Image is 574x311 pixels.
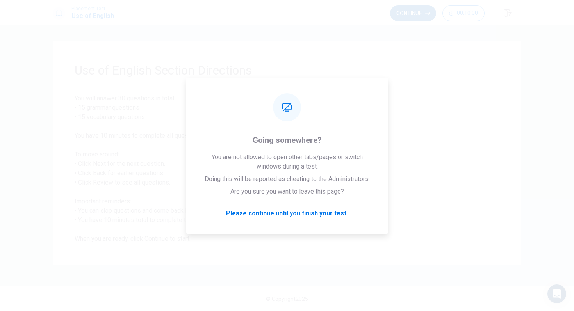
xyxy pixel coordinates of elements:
[71,11,114,21] h1: Use of English
[457,10,478,16] span: 00:10:00
[390,5,436,21] button: Continue
[75,94,499,243] span: You will answer 30 questions in total: • 15 grammar questions • 15 vocabulary questions You have ...
[266,296,308,302] span: © Copyright 2025
[75,62,499,78] span: Use of English Section Directions
[547,284,566,303] div: Open Intercom Messenger
[442,5,485,21] button: 00:10:00
[71,6,114,11] span: Placement Test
